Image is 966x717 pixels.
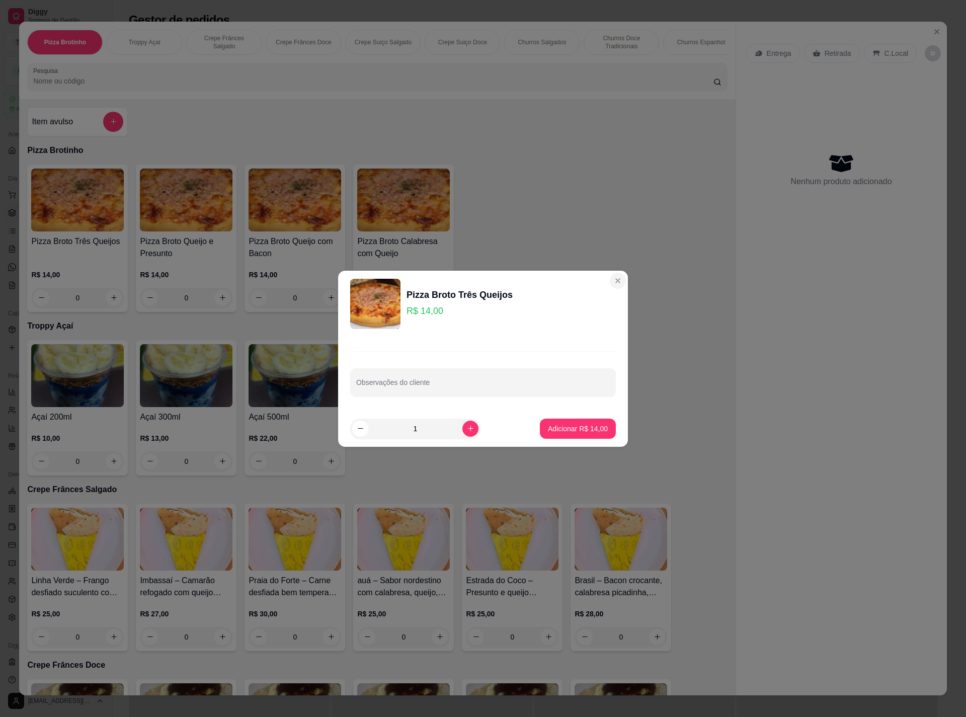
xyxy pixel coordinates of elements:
button: increase-product-quantity [462,421,478,437]
button: Close [610,273,626,289]
div: Pizza Broto Três Queijos [407,288,513,302]
p: Adicionar R$ 14,00 [548,424,608,434]
img: product-image [350,279,400,329]
button: Adicionar R$ 14,00 [540,419,616,439]
input: Observações do cliente [356,381,610,391]
button: decrease-product-quantity [352,421,368,437]
p: R$ 14,00 [407,304,513,318]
